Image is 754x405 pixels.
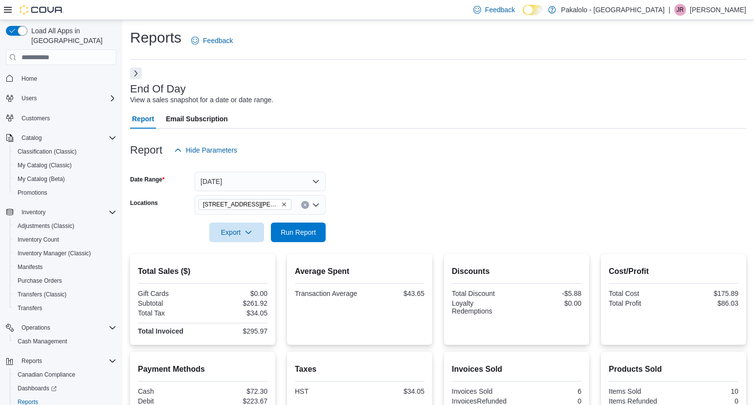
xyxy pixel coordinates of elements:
button: Open list of options [312,201,320,209]
p: [PERSON_NAME] [690,4,746,16]
button: Inventory Count [10,233,120,247]
button: Inventory Manager (Classic) [10,247,120,260]
span: Dashboards [14,382,116,394]
div: Transaction Average [295,290,358,297]
span: Feedback [485,5,515,15]
a: Transfers (Classic) [14,289,70,300]
div: Debit [138,397,201,405]
div: Gift Cards [138,290,201,297]
div: Loyalty Redemptions [452,299,515,315]
a: Classification (Classic) [14,146,81,157]
span: Promotions [18,189,47,197]
span: Email Subscription [166,109,228,129]
span: Load All Apps in [GEOGRAPHIC_DATA] [27,26,116,45]
button: Reports [2,354,120,368]
span: My Catalog (Beta) [14,173,116,185]
h3: End Of Day [130,83,186,95]
span: Transfers (Classic) [14,289,116,300]
div: 10 [676,387,739,395]
span: Inventory Count [14,234,116,246]
img: Cova [20,5,64,15]
span: My Catalog (Classic) [14,159,116,171]
button: Purchase Orders [10,274,120,288]
div: $0.00 [519,299,582,307]
h2: Total Sales ($) [138,266,267,277]
div: $223.67 [205,397,268,405]
span: Users [22,94,37,102]
a: My Catalog (Classic) [14,159,76,171]
a: Purchase Orders [14,275,66,287]
div: $34.05 [205,309,268,317]
button: Operations [18,322,54,334]
a: Cash Management [14,336,71,347]
span: JR [677,4,684,16]
button: Transfers (Classic) [10,288,120,301]
a: Canadian Compliance [14,369,79,381]
a: Inventory Manager (Classic) [14,247,95,259]
span: Inventory Count [18,236,59,244]
h2: Average Spent [295,266,424,277]
a: My Catalog (Beta) [14,173,69,185]
span: Feedback [203,36,233,45]
span: Users [18,92,116,104]
span: Transfers [14,302,116,314]
div: $43.65 [362,290,425,297]
button: Users [18,92,41,104]
button: Inventory [2,205,120,219]
div: View a sales snapshot for a date or date range. [130,95,273,105]
button: My Catalog (Beta) [10,172,120,186]
a: Inventory Count [14,234,63,246]
span: Canadian Compliance [18,371,75,379]
button: Remove 385 Tompkins Avenue from selection in this group [281,202,287,207]
button: Operations [2,321,120,335]
h2: Discounts [452,266,581,277]
div: Items Refunded [609,397,672,405]
a: Customers [18,112,54,124]
button: Home [2,71,120,85]
button: [DATE] [195,172,326,191]
button: Promotions [10,186,120,200]
div: $295.97 [205,327,268,335]
div: Justin Rochon [674,4,686,16]
label: Date Range [130,176,165,183]
button: Next [130,67,142,79]
div: Total Discount [452,290,515,297]
div: 0 [676,397,739,405]
button: Customers [2,111,120,125]
span: Transfers [18,304,42,312]
span: Inventory [18,206,116,218]
button: Export [209,223,264,242]
div: Total Profit [609,299,672,307]
span: Manifests [18,263,43,271]
div: Total Tax [138,309,201,317]
span: Operations [18,322,116,334]
div: $86.03 [676,299,739,307]
span: Catalog [22,134,42,142]
button: Catalog [2,131,120,145]
button: Inventory [18,206,49,218]
div: Cash [138,387,201,395]
div: $175.89 [676,290,739,297]
button: Reports [18,355,46,367]
span: Inventory Manager (Classic) [14,247,116,259]
h3: Report [130,144,162,156]
div: Total Cost [609,290,672,297]
button: Catalog [18,132,45,144]
div: 6 [519,387,582,395]
label: Locations [130,199,158,207]
span: Classification (Classic) [18,148,77,156]
a: Manifests [14,261,46,273]
button: Manifests [10,260,120,274]
div: HST [295,387,358,395]
p: Pakalolo - [GEOGRAPHIC_DATA] [561,4,665,16]
span: Report [132,109,154,129]
button: Transfers [10,301,120,315]
span: Customers [18,112,116,124]
button: Clear input [301,201,309,209]
a: Home [18,73,41,85]
div: $34.05 [362,387,425,395]
a: Dashboards [14,382,61,394]
span: Operations [22,324,50,332]
span: Classification (Classic) [14,146,116,157]
button: Hide Parameters [170,140,241,160]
